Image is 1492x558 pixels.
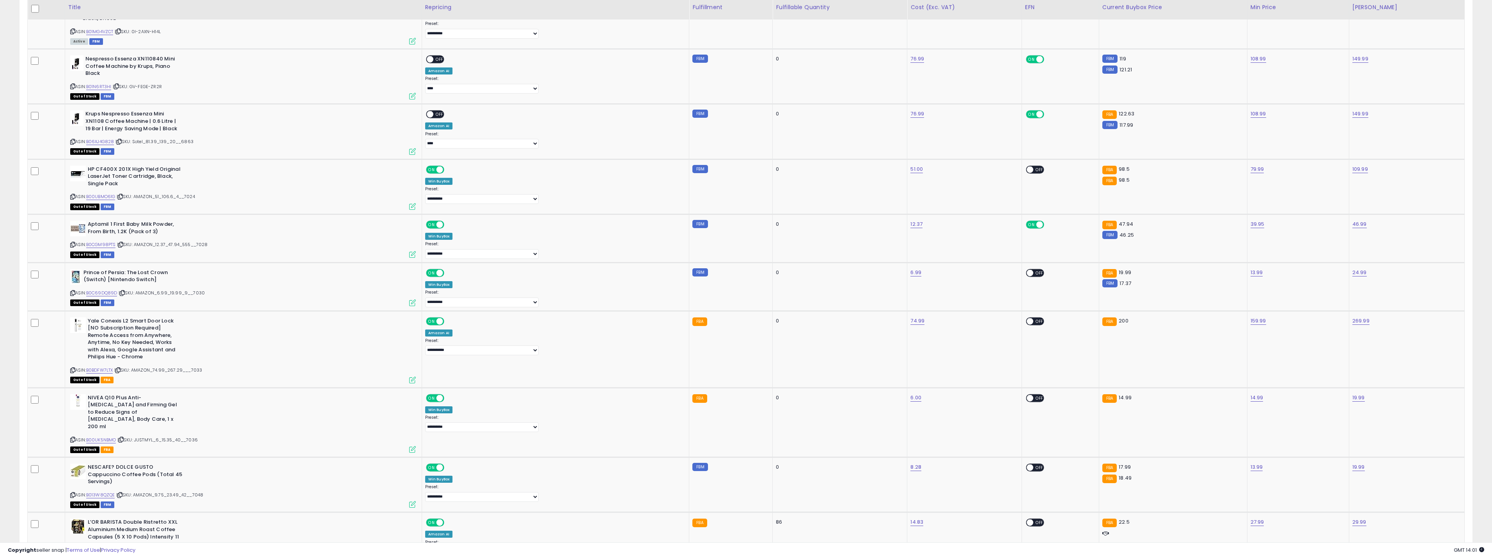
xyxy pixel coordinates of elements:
div: Fulfillable Quantity [776,3,904,11]
strong: Copyright [8,546,36,554]
img: 31v1D1l82aL._SL40_.jpg [70,317,86,333]
div: Preset: [425,131,683,149]
span: OFF [443,269,455,276]
div: Preset: [425,338,683,356]
b: NESCAFE? DOLCE GUSTO Cappuccino Coffee Pods (Total 45 Servings) [88,464,183,487]
span: 17.37 [1119,280,1131,287]
a: 6.99 [910,269,921,276]
a: 19.99 [1352,463,1365,471]
div: 0 [776,464,901,471]
div: Win BuyBox [425,281,453,288]
small: FBA [1102,177,1117,185]
div: 0 [776,394,901,401]
span: ON [427,166,436,173]
a: B0CGM98PTS [86,241,116,248]
span: All listings currently available for purchase on Amazon [70,38,88,45]
div: ASIN: [70,110,416,154]
div: ASIN: [70,269,416,305]
span: 47.94 [1119,220,1133,228]
b: L’OR BARISTA Double Ristretto XXL Aluminium Medium Roast Coffee Capsules (5 X 10 Pods) Intensity 11 [88,519,183,542]
span: | SKU: AMAZON_9.75_23.49_42__7048 [116,492,204,498]
span: All listings that are currently out of stock and unavailable for purchase on Amazon [70,148,99,155]
span: OFF [443,464,455,471]
a: Terms of Use [67,546,100,554]
small: FBA [1102,394,1117,403]
small: FBA [1102,519,1117,527]
span: OFF [443,519,455,526]
small: FBM [1102,66,1118,74]
div: Preset: [425,186,683,204]
img: 415ei8u0XVL._SL40_.jpg [70,269,82,285]
div: Amazon AI [425,329,452,337]
div: Win BuyBox [425,178,453,185]
a: 76.99 [910,55,924,63]
small: FBA [692,394,707,403]
span: 14.99 [1119,394,1132,401]
span: 122.63 [1119,110,1134,117]
small: FBM [1102,279,1118,287]
div: Amazon AI [425,122,452,129]
span: ON [427,464,436,471]
span: OFF [443,166,455,173]
span: | SKU: GV-FEGE-ZR2R [113,83,162,90]
span: 22.5 [1119,518,1130,526]
a: 46.99 [1352,220,1367,228]
a: 149.99 [1352,110,1368,118]
small: FBA [1102,475,1117,483]
span: OFF [433,56,446,63]
span: FBM [101,204,115,210]
a: 8.28 [910,463,921,471]
span: | SKU: AMAZON_6.99_19.99_9__7030 [119,290,205,296]
small: FBA [1102,464,1117,472]
small: FBM [692,110,708,118]
span: OFF [1033,166,1046,173]
span: ON [1027,221,1036,228]
span: 2025-10-9 14:01 GMT [1454,546,1484,554]
a: B01MG4VZCT [86,28,114,35]
span: FBM [101,501,115,508]
div: Cost (Exc. VAT) [910,3,1018,11]
div: Title [68,3,419,11]
span: All listings that are currently out of stock and unavailable for purchase on Amazon [70,204,99,210]
div: 0 [776,269,901,276]
a: 27.99 [1251,518,1264,526]
div: Amazon AI [425,531,452,538]
span: FBM [101,148,115,155]
span: ON [427,318,436,324]
a: B06XJ4G828 [86,138,114,145]
div: seller snap | | [8,547,135,554]
div: ASIN: [70,0,416,44]
small: FBA [1102,221,1117,229]
span: 119 [1119,55,1126,62]
a: 76.99 [910,110,924,118]
b: NIVEA Q10 Plus Anti-[MEDICAL_DATA] and Firming Gel to Reduce Signs of [MEDICAL_DATA], Body Care, ... [88,394,183,432]
small: FBM [1102,121,1118,129]
div: 0 [776,110,901,117]
span: | SKU: AMAZON_51_106.6_4__7024 [117,193,195,200]
span: FBM [101,93,115,100]
span: | SKU: AMAZON_12.37_47.94_555__7028 [117,241,208,248]
span: 117.99 [1119,121,1133,129]
span: | SKU: 0I-2AXN-H14L [115,28,161,35]
div: 0 [776,55,901,62]
div: 0 [776,221,901,228]
span: OFF [1033,519,1046,526]
small: FBM [692,55,708,63]
span: FBM [89,38,103,45]
small: FBA [1102,166,1117,174]
span: FBM [101,252,115,258]
div: Win BuyBox [425,406,453,413]
span: OFF [1043,111,1056,118]
span: FBA [101,446,114,453]
img: 31hHUFFExxS._SL40_.jpg [70,110,83,126]
span: 98.5 [1119,165,1130,173]
span: All listings that are currently out of stock and unavailable for purchase on Amazon [70,252,99,258]
a: 14.99 [1251,394,1263,402]
span: OFF [443,318,455,324]
div: ASIN: [70,221,416,257]
a: 109.99 [1352,165,1368,173]
small: FBM [692,220,708,228]
small: FBA [1102,269,1117,278]
a: 14.83 [910,518,923,526]
div: Current Buybox Price [1102,3,1244,11]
